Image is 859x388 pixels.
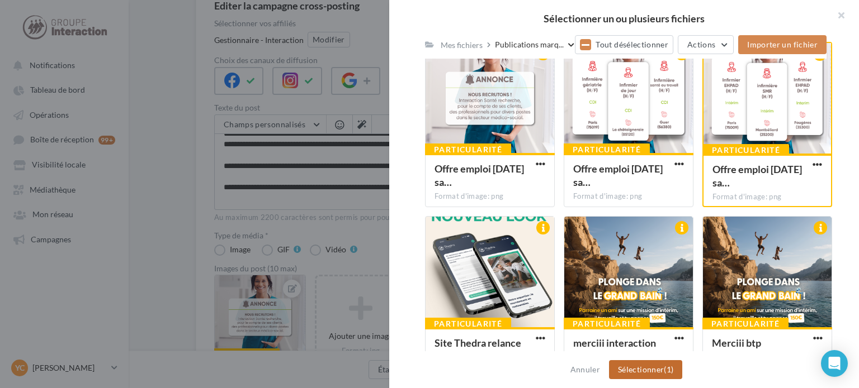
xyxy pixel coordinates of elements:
div: Particularité [702,318,789,330]
button: Importer un fichier [738,35,827,54]
button: Sélectionner(1) [609,360,682,379]
span: Importer un fichier [747,40,818,49]
span: Site Thedra relance [435,337,521,349]
span: Offre emploi septembre 2025 santé-01 [435,162,524,188]
span: Actions [687,40,715,49]
span: (1) [664,365,673,374]
button: Annuler [566,363,605,376]
div: Particularité [425,143,511,156]
div: Particularité [564,318,650,330]
span: Merciii btp [712,337,761,349]
button: Tout désélectionner [575,35,673,54]
div: Mes fichiers [441,40,483,51]
span: Offre emploi septembre 2025 santé-04 [573,162,663,188]
div: Particularité [703,144,789,156]
div: Particularité [564,143,650,156]
span: merciii interaction [573,337,656,349]
span: Publications marq... [495,39,564,50]
div: Open Intercom Messenger [821,350,848,377]
div: Particularité [425,318,511,330]
div: Format d'image: png [712,192,822,202]
div: Format d'image: png [573,191,684,202]
button: Actions [678,35,734,54]
h2: Sélectionner un ou plusieurs fichiers [407,13,841,23]
span: Offre emploi septembre 2025 santé-02 [712,163,802,189]
div: Format d'image: png [435,191,545,202]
